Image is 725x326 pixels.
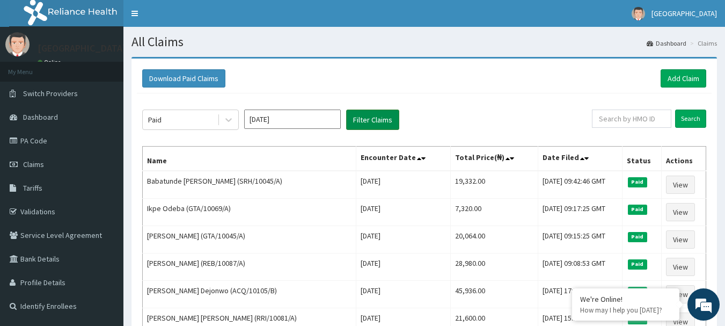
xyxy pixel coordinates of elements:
th: Date Filed [538,147,622,171]
a: View [666,203,695,221]
th: Encounter Date [356,147,450,171]
span: Paid [628,232,647,242]
td: [DATE] 09:42:46 GMT [538,171,622,199]
span: Paid [628,259,647,269]
div: We're Online! [580,294,671,304]
td: 45,936.00 [450,281,538,308]
a: View [666,230,695,249]
img: User Image [632,7,645,20]
td: [DATE] [356,199,450,226]
td: Babatunde [PERSON_NAME] (SRH/10045/A) [143,171,356,199]
td: [DATE] [356,253,450,281]
input: Search [675,110,706,128]
td: [DATE] 09:08:53 GMT [538,253,622,281]
div: Paid [148,114,162,125]
td: [DATE] [356,281,450,308]
a: Add Claim [661,69,706,88]
span: Dashboard [23,112,58,122]
span: Tariffs [23,183,42,193]
div: Chat with us now [56,60,180,74]
td: 28,980.00 [450,253,538,281]
td: [PERSON_NAME] (REB/10087/A) [143,253,356,281]
th: Status [622,147,661,171]
button: Download Paid Claims [142,69,225,88]
textarea: Type your message and hit 'Enter' [5,214,204,252]
a: View [666,258,695,276]
input: Search by HMO ID [592,110,671,128]
td: 19,332.00 [450,171,538,199]
span: Claims [23,160,44,169]
h1: All Claims [131,35,717,49]
td: [DATE] [356,226,450,253]
th: Name [143,147,356,171]
a: Dashboard [647,39,686,48]
span: Paid [628,177,647,187]
td: [DATE] 17:38:05 GMT [538,281,622,308]
a: Online [38,59,63,66]
a: View [666,285,695,303]
th: Actions [661,147,706,171]
span: [GEOGRAPHIC_DATA] [651,9,717,18]
li: Claims [687,39,717,48]
span: We're online! [62,96,148,204]
img: d_794563401_company_1708531726252_794563401 [20,54,43,81]
p: How may I help you today? [580,306,671,315]
input: Select Month and Year [244,110,341,129]
td: 7,320.00 [450,199,538,226]
td: 20,064.00 [450,226,538,253]
span: Paid [628,205,647,214]
p: [GEOGRAPHIC_DATA] [38,44,126,53]
a: View [666,176,695,194]
td: [PERSON_NAME] (GTA/10045/A) [143,226,356,253]
img: User Image [5,32,30,56]
button: Filter Claims [346,110,399,130]
span: Paid [628,287,647,296]
span: Switch Providers [23,89,78,98]
td: [DATE] 09:17:25 GMT [538,199,622,226]
td: [PERSON_NAME] Dejonwo (ACQ/10105/B) [143,281,356,308]
div: Minimize live chat window [176,5,202,31]
td: Ikpe Odeba (GTA/10069/A) [143,199,356,226]
td: [DATE] 09:15:25 GMT [538,226,622,253]
th: Total Price(₦) [450,147,538,171]
td: [DATE] [356,171,450,199]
